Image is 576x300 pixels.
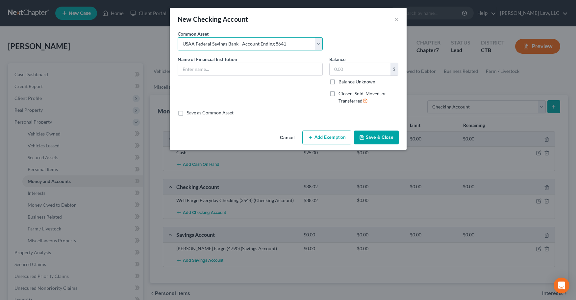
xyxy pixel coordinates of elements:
button: Cancel [275,131,300,144]
label: Balance Unknown [338,78,375,85]
label: Save as Common Asset [187,109,234,116]
span: Closed, Sold, Moved, or Transferred [338,91,386,104]
label: Balance [329,56,345,63]
button: Add Exemption [302,131,351,144]
div: New Checking Account [178,15,248,24]
div: $ [390,63,398,75]
div: Open Intercom Messenger [554,278,569,293]
span: Name of Financial Institution [178,56,237,62]
input: 0.00 [330,63,390,75]
label: Common Asset [178,30,209,37]
input: Enter name... [178,63,322,75]
button: × [394,15,399,23]
button: Save & Close [354,131,399,144]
